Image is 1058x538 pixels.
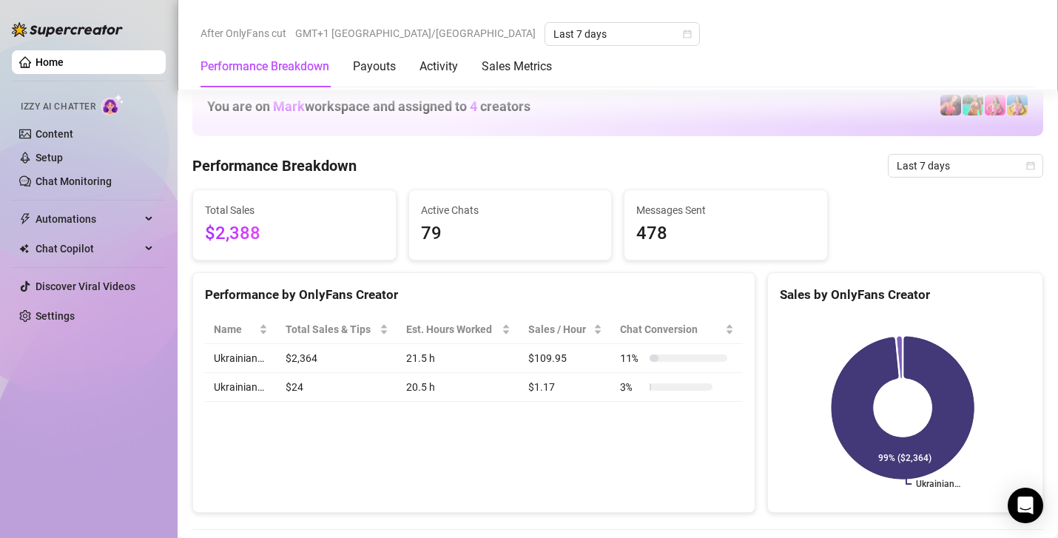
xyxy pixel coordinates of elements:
[295,22,536,44] span: GMT+1 [GEOGRAPHIC_DATA]/[GEOGRAPHIC_DATA]
[620,350,644,366] span: 11 %
[420,58,458,75] div: Activity
[620,321,722,337] span: Chat Conversion
[916,479,960,489] text: Ukrainian…
[1026,161,1035,170] span: calendar
[36,152,63,164] a: Setup
[286,321,377,337] span: Total Sales & Tips
[985,95,1005,115] img: Ukrainian
[1008,488,1043,523] div: Open Intercom Messenger
[519,315,611,344] th: Sales / Hour
[482,58,552,75] div: Sales Metrics
[36,56,64,68] a: Home
[205,315,277,344] th: Name
[19,213,31,225] span: thunderbolt
[897,155,1034,177] span: Last 7 days
[19,243,29,254] img: Chat Copilot
[397,344,519,373] td: 21.5 h
[940,95,961,115] img: Alexa
[397,373,519,402] td: 20.5 h
[1007,95,1028,115] img: Ukrainian
[36,280,135,292] a: Discover Viral Videos
[36,237,141,260] span: Chat Copilot
[12,22,123,37] img: logo-BBDzfeDw.svg
[207,98,530,115] h1: You are on workspace and assigned to creators
[611,315,743,344] th: Chat Conversion
[36,128,73,140] a: Content
[205,220,384,248] span: $2,388
[963,95,983,115] img: Alexa
[353,58,396,75] div: Payouts
[277,344,397,373] td: $2,364
[636,202,815,218] span: Messages Sent
[21,100,95,114] span: Izzy AI Chatter
[620,379,644,395] span: 3 %
[36,207,141,231] span: Automations
[36,310,75,322] a: Settings
[273,98,305,114] span: Mark
[201,22,286,44] span: After OnlyFans cut
[205,344,277,373] td: Ukrainian…
[201,58,329,75] div: Performance Breakdown
[205,373,277,402] td: Ukrainian…
[214,321,256,337] span: Name
[277,315,397,344] th: Total Sales & Tips
[421,202,600,218] span: Active Chats
[470,98,477,114] span: 4
[780,285,1031,305] div: Sales by OnlyFans Creator
[519,344,611,373] td: $109.95
[683,30,692,38] span: calendar
[205,202,384,218] span: Total Sales
[205,285,743,305] div: Performance by OnlyFans Creator
[277,373,397,402] td: $24
[636,220,815,248] span: 478
[528,321,590,337] span: Sales / Hour
[36,175,112,187] a: Chat Monitoring
[101,94,124,115] img: AI Chatter
[519,373,611,402] td: $1.17
[553,23,691,45] span: Last 7 days
[406,321,498,337] div: Est. Hours Worked
[192,155,357,176] h4: Performance Breakdown
[421,220,600,248] span: 79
